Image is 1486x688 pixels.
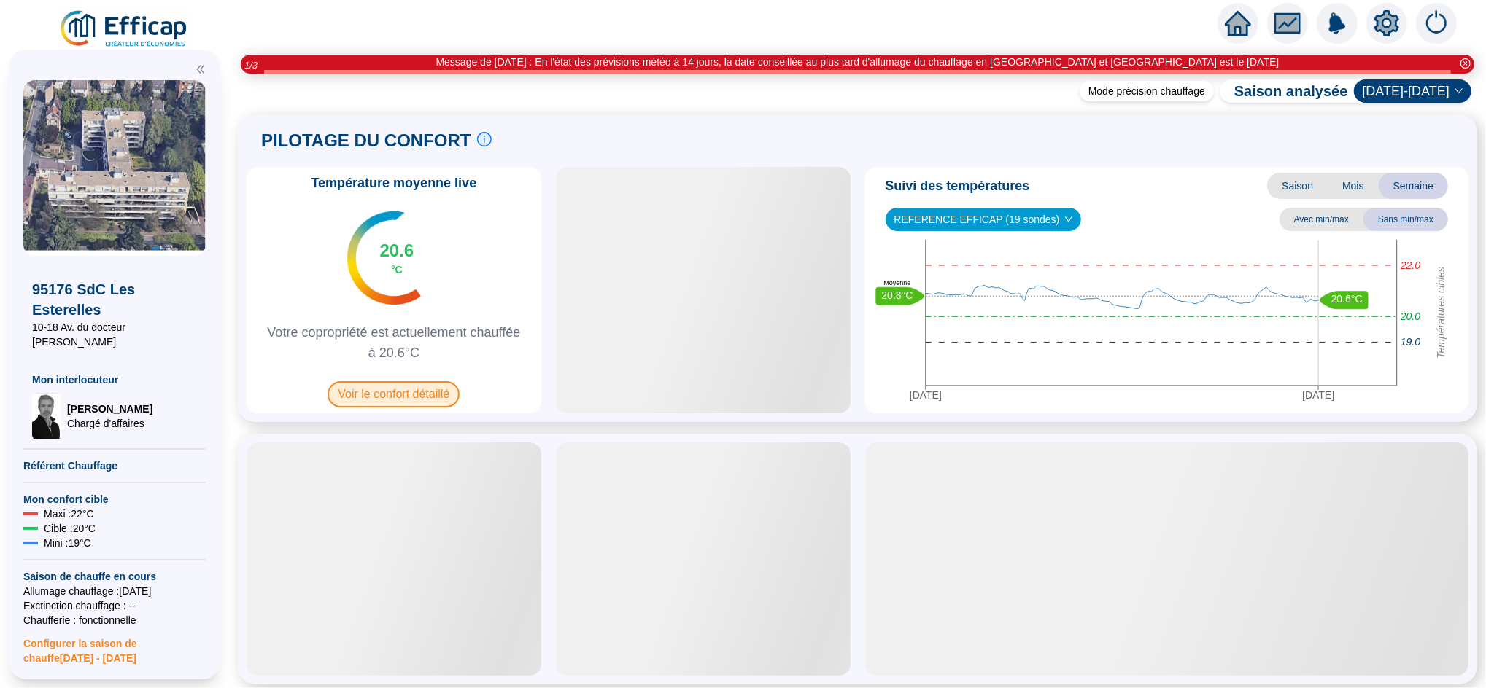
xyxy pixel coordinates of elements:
[44,507,94,521] span: Maxi : 22 °C
[1080,81,1214,101] div: Mode précision chauffage
[23,569,206,584] span: Saison de chauffe en cours
[23,458,206,473] span: Référent Chauffage
[44,536,91,550] span: Mini : 19 °C
[303,173,486,193] span: Température moyenne live
[44,521,96,536] span: Cible : 20 °C
[67,402,152,416] span: [PERSON_NAME]
[32,393,61,439] img: Chargé d'affaires
[261,129,471,152] span: PILOTAGE DU CONFORT
[1220,81,1348,101] span: Saison analysée
[1400,259,1420,271] tspan: 22.0
[881,289,913,301] text: 20.8°C
[1400,310,1420,322] tspan: 20.0
[32,320,197,349] span: 10-18 Av. du docteur [PERSON_NAME]
[1401,337,1420,348] tspan: 19.0
[196,64,206,74] span: double-left
[1416,3,1457,44] img: alerts
[67,416,152,431] span: Chargé d'affaires
[436,55,1280,70] div: Message de [DATE] : En l'état des prévisions météo à 14 jours, la date conseillée au plus tard d'...
[1302,389,1334,401] tspan: [DATE]
[477,132,492,146] span: info-circle
[1225,10,1251,36] span: home
[23,628,206,665] span: Configurer la saison de chauffe [DATE] - [DATE]
[1317,3,1358,44] img: alerts
[1331,294,1362,305] text: 20.6°C
[1363,80,1463,102] span: 2025-2026
[58,9,190,50] img: efficap energie logo
[252,322,535,363] span: Votre copropriété est actuellement chauffée à 20.6°C
[1280,208,1363,231] span: Avec min/max
[886,176,1030,196] span: Suivi des températures
[909,389,941,401] tspan: [DATE]
[1379,173,1448,199] span: Semaine
[1328,173,1379,199] span: Mois
[1455,87,1463,95] span: down
[244,60,258,71] i: 1 / 3
[1274,10,1301,36] span: fund
[1363,208,1448,231] span: Sans min/max
[380,239,414,262] span: 20.6
[32,279,197,320] span: 95176 SdC Les Esterelles
[23,613,206,628] span: Chaufferie : fonctionnelle
[894,208,1073,230] span: REFERENCE EFFICAP (19 sondes)
[391,262,403,277] span: °C
[347,211,421,305] img: indicateur températures
[883,279,910,286] text: Moyenne
[32,372,197,387] span: Mon interlocuteur
[328,381,460,407] span: Voir le confort détaillé
[1374,10,1400,36] span: setting
[23,598,206,613] span: Exctinction chauffage : --
[1064,215,1073,224] span: down
[1434,267,1446,359] tspan: Températures cibles
[1267,173,1328,199] span: Saison
[23,584,206,598] span: Allumage chauffage : [DATE]
[1460,58,1471,69] span: close-circle
[23,492,206,507] span: Mon confort cible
